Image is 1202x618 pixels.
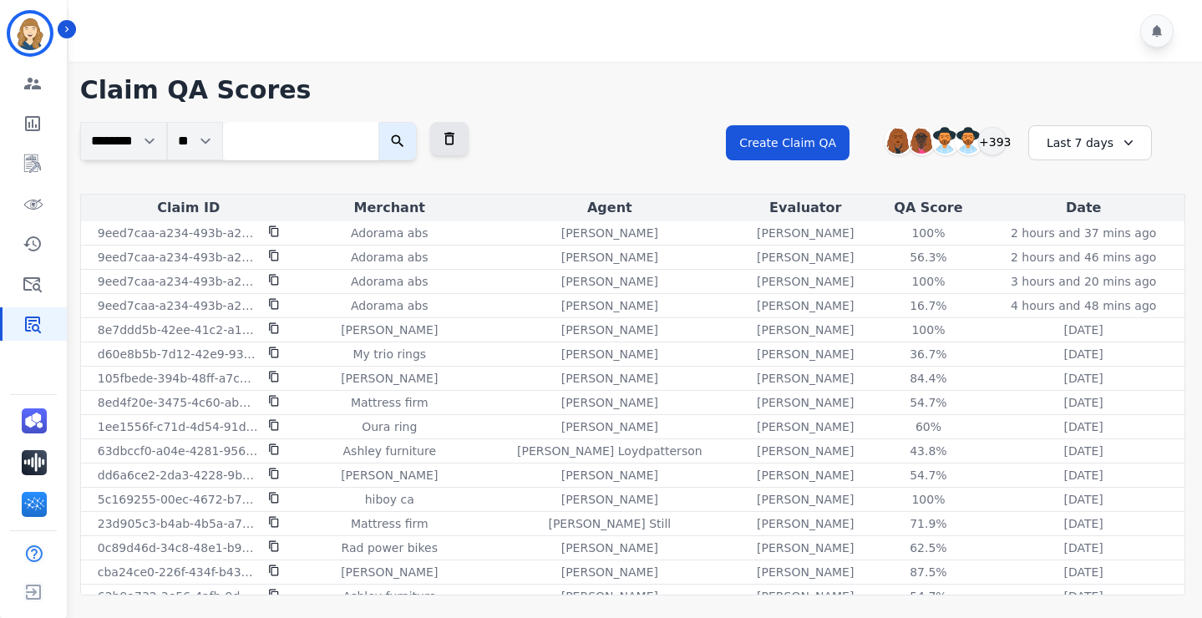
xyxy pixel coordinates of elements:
[486,198,733,218] div: Agent
[98,515,258,532] p: 23d905c3-b4ab-4b5a-a78d-55a7e0a420db
[561,564,658,580] p: [PERSON_NAME]
[362,418,417,435] p: Oura ring
[10,13,50,53] img: Bordered avatar
[757,418,854,435] p: [PERSON_NAME]
[890,225,966,241] div: 100%
[98,273,258,290] p: 9eed7caa-a234-493b-a2aa-cbde99789e1f
[98,249,258,266] p: 9eed7caa-a234-493b-a2aa-cbde99789e1f
[1063,322,1103,338] p: [DATE]
[757,346,854,362] p: [PERSON_NAME]
[80,75,1185,105] h1: Claim QA Scores
[1063,394,1103,411] p: [DATE]
[890,491,966,508] div: 100%
[98,467,258,484] p: dd6a6ce2-2da3-4228-9bd3-5334072cf288
[757,225,854,241] p: [PERSON_NAME]
[1063,564,1103,580] p: [DATE]
[548,515,671,532] p: [PERSON_NAME] Still
[757,322,854,338] p: [PERSON_NAME]
[98,539,258,556] p: 0c89d46d-34c8-48e1-b9ee-6a852c75f44d
[890,370,966,387] div: 84.4%
[98,322,258,338] p: 8e7ddd5b-42ee-41c2-a122-56d8161e437d
[757,588,854,605] p: [PERSON_NAME]
[98,370,258,387] p: 105fbede-394b-48ff-a7c2-078c4b3efac2
[561,394,658,411] p: [PERSON_NAME]
[757,515,854,532] p: [PERSON_NAME]
[757,539,854,556] p: [PERSON_NAME]
[1063,491,1103,508] p: [DATE]
[561,249,658,266] p: [PERSON_NAME]
[757,491,854,508] p: [PERSON_NAME]
[890,249,966,266] div: 56.3%
[757,297,854,314] p: [PERSON_NAME]
[561,322,658,338] p: [PERSON_NAME]
[561,273,658,290] p: [PERSON_NAME]
[351,394,429,411] p: Mattress firm
[351,297,429,314] p: Adorama abs
[98,225,258,241] p: 9eed7caa-a234-493b-a2aa-cbde99789e1f
[757,443,854,459] p: [PERSON_NAME]
[757,249,854,266] p: [PERSON_NAME]
[890,443,966,459] div: 43.8%
[341,467,438,484] p: [PERSON_NAME]
[351,273,429,290] p: Adorama abs
[561,491,658,508] p: [PERSON_NAME]
[890,273,966,290] div: 100%
[757,467,854,484] p: [PERSON_NAME]
[1063,370,1103,387] p: [DATE]
[561,467,658,484] p: [PERSON_NAME]
[890,467,966,484] div: 54.7%
[98,394,258,411] p: 8ed4f20e-3475-4c60-ab72-395d1c99058f
[84,198,293,218] div: Claim ID
[890,418,966,435] div: 60%
[1011,297,1156,314] p: 4 hours and 48 mins ago
[98,564,258,580] p: cba24ce0-226f-434f-b432-ca22bc493fc1
[98,418,258,435] p: 1ee1556f-c71d-4d54-91db-457daa1423f9
[300,198,479,218] div: Merchant
[890,515,966,532] div: 71.9%
[890,564,966,580] div: 87.5%
[341,564,438,580] p: [PERSON_NAME]
[561,418,658,435] p: [PERSON_NAME]
[365,491,414,508] p: hiboy ca
[1063,588,1103,605] p: [DATE]
[1063,515,1103,532] p: [DATE]
[343,588,436,605] p: Ashley furniture
[342,539,438,556] p: Rad power bikes
[561,225,658,241] p: [PERSON_NAME]
[98,297,258,314] p: 9eed7caa-a234-493b-a2aa-cbde99789e1f
[890,297,966,314] div: 16.7%
[1028,125,1152,160] div: Last 7 days
[351,515,429,532] p: Mattress firm
[343,443,436,459] p: Ashley furniture
[1063,539,1103,556] p: [DATE]
[98,491,258,508] p: 5c169255-00ec-4672-b707-1fd8dfd7539c
[561,297,658,314] p: [PERSON_NAME]
[341,322,438,338] p: [PERSON_NAME]
[98,443,258,459] p: 63dbccf0-a04e-4281-9566-3604ce78819b
[757,370,854,387] p: [PERSON_NAME]
[757,273,854,290] p: [PERSON_NAME]
[978,127,1007,155] div: +393
[351,225,429,241] p: Adorama abs
[878,198,980,218] div: QA Score
[890,346,966,362] div: 36.7%
[1063,443,1103,459] p: [DATE]
[561,346,658,362] p: [PERSON_NAME]
[726,125,850,160] button: Create Claim QA
[1063,418,1103,435] p: [DATE]
[352,346,426,362] p: My trio rings
[740,198,871,218] div: Evaluator
[561,370,658,387] p: [PERSON_NAME]
[890,539,966,556] div: 62.5%
[351,249,429,266] p: Adorama abs
[561,588,658,605] p: [PERSON_NAME]
[1063,467,1103,484] p: [DATE]
[890,394,966,411] div: 54.7%
[986,198,1181,218] div: Date
[98,346,258,362] p: d60e8b5b-7d12-42e9-9328-b3967cd5a013
[98,588,258,605] p: 62b9a732-3e56-4afb-9d74-e68d6ee3b79f
[1011,225,1156,241] p: 2 hours and 37 mins ago
[757,394,854,411] p: [PERSON_NAME]
[890,588,966,605] div: 54.7%
[890,322,966,338] div: 100%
